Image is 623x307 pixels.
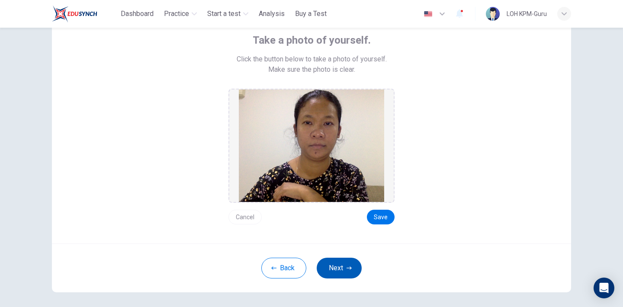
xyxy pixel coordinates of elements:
[268,64,355,75] span: Make sure the photo is clear.
[261,258,306,278] button: Back
[237,54,387,64] span: Click the button below to take a photo of yourself.
[117,6,157,22] button: Dashboard
[486,7,500,21] img: Profile picture
[121,9,154,19] span: Dashboard
[423,11,434,17] img: en
[255,6,288,22] button: Analysis
[164,9,189,19] span: Practice
[253,33,371,47] span: Take a photo of yourself.
[239,90,384,202] img: preview screemshot
[317,258,362,278] button: Next
[594,278,614,298] div: Open Intercom Messenger
[292,6,330,22] button: Buy a Test
[52,5,97,22] img: ELTC logo
[259,9,285,19] span: Analysis
[228,210,262,224] button: Cancel
[295,9,327,19] span: Buy a Test
[507,9,547,19] div: LOH KPM-Guru
[367,210,395,224] button: Save
[161,6,200,22] button: Practice
[52,5,117,22] a: ELTC logo
[204,6,252,22] button: Start a test
[207,9,241,19] span: Start a test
